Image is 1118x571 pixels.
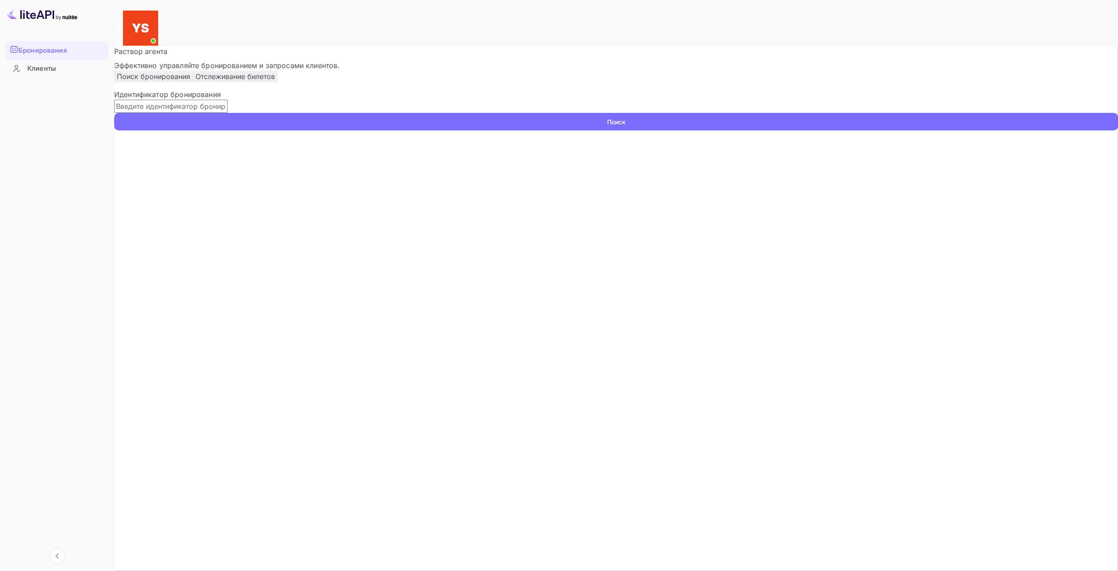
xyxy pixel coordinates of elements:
ya-tr-span: Поиск [607,117,626,126]
img: Служба Поддержки Яндекса [123,11,158,46]
div: Клиенты [5,60,109,77]
input: Введите идентификатор бронирования (например, 63782194) [114,100,228,113]
ya-tr-span: Поиск бронирования [117,72,190,81]
a: Бронирования [5,41,109,59]
ya-tr-span: Бронирования [18,46,67,56]
img: Логотип LiteAPI [7,7,77,21]
ya-tr-span: Клиенты [27,64,56,74]
ya-tr-span: Идентификатор бронирования [114,90,221,99]
div: Бронирования [5,41,109,60]
button: Поиск [114,113,1118,130]
ya-tr-span: Раствор агента [114,47,167,56]
button: Свернуть навигацию [49,548,65,564]
a: Клиенты [5,60,109,76]
ya-tr-span: Отслеживание билетов [195,72,275,81]
ya-tr-span: Эффективно управляйте бронированием и запросами клиентов. [114,61,340,70]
